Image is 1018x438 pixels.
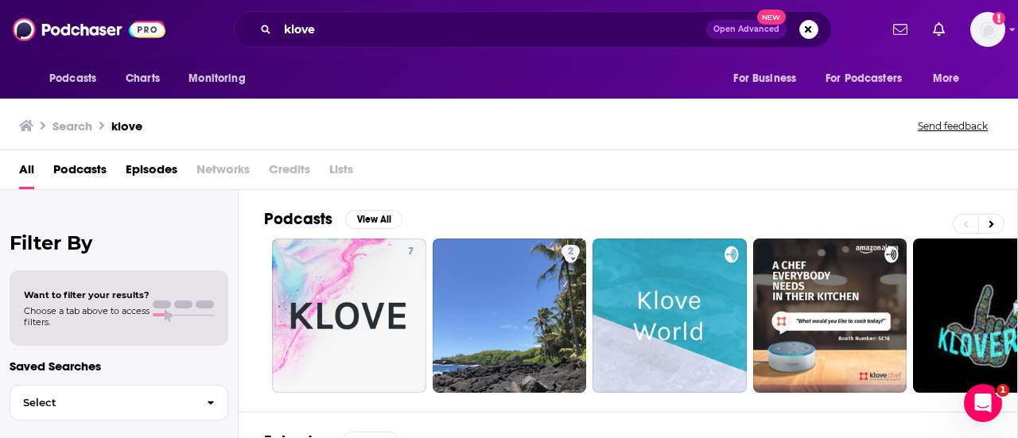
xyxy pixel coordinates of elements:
a: All [19,157,34,189]
button: open menu [38,64,117,94]
a: Episodes [126,157,177,189]
span: Choose a tab above to access filters. [24,305,150,328]
button: open menu [922,64,980,94]
button: open menu [722,64,816,94]
a: PodcastsView All [264,209,402,229]
button: open menu [177,64,266,94]
span: 1 [997,384,1009,397]
button: View All [345,210,402,229]
svg: Add a profile image [993,12,1005,25]
span: More [933,68,960,90]
a: 2 [561,245,580,258]
span: Logged in as amandawoods [970,12,1005,47]
span: New [757,10,786,25]
button: Open AdvancedNew [706,20,787,39]
input: Search podcasts, credits, & more... [278,17,706,42]
a: 7 [272,238,426,393]
h2: Podcasts [264,209,332,229]
a: Show notifications dropdown [927,16,951,43]
span: Podcasts [49,68,96,90]
a: Show notifications dropdown [887,16,914,43]
a: 7 [402,245,420,258]
button: Send feedback [913,119,993,133]
span: For Podcasters [826,68,902,90]
img: User Profile [970,12,1005,47]
span: For Business [733,68,796,90]
span: 2 [568,244,573,260]
h3: Search [52,118,92,134]
button: Show profile menu [970,12,1005,47]
h3: klove [111,118,142,134]
span: Charts [126,68,160,90]
p: Saved Searches [10,359,228,374]
span: 7 [408,244,414,260]
span: Select [10,397,194,408]
span: Networks [196,157,250,189]
span: Monitoring [188,68,245,90]
a: Charts [115,64,169,94]
span: Open Advanced [713,25,779,33]
div: Search podcasts, credits, & more... [234,11,832,48]
img: Podchaser - Follow, Share and Rate Podcasts [13,14,165,45]
h2: Filter By [10,231,228,254]
a: 2 [433,238,587,393]
span: Lists [329,157,353,189]
a: Podcasts [53,157,107,189]
span: Want to filter your results? [24,289,150,300]
button: open menu [815,64,925,94]
iframe: Intercom live chat [964,384,1002,422]
span: Credits [269,157,310,189]
button: Select [10,385,228,421]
